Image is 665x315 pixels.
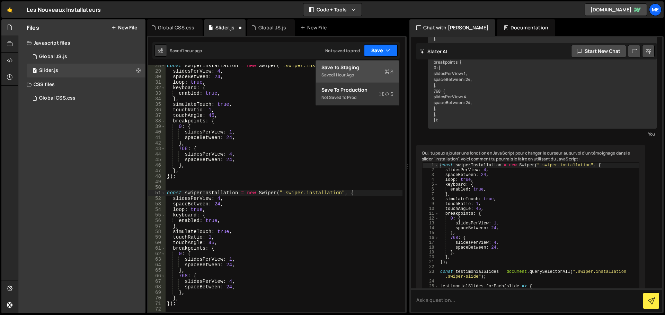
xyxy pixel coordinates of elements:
[148,251,166,257] div: 62
[423,187,438,192] div: 6
[423,235,438,240] div: 16
[423,279,438,284] div: 24
[182,48,202,54] div: 1 hour ago
[423,265,438,269] div: 22
[423,211,438,216] div: 11
[379,91,393,98] span: S
[420,48,447,55] h2: Slater AI
[148,279,166,284] div: 67
[148,196,166,201] div: 52
[321,71,393,79] div: Saved
[148,113,166,118] div: 37
[27,64,145,77] div: 17208/47596.js
[27,24,39,31] h2: Files
[148,223,166,229] div: 57
[300,24,329,31] div: New File
[27,50,145,64] div: 17208/47595.js
[39,54,67,60] div: Global JS.js
[423,245,438,250] div: 18
[423,240,438,245] div: 17
[423,202,438,206] div: 9
[423,226,438,231] div: 14
[148,107,166,113] div: 36
[148,118,166,124] div: 38
[148,201,166,207] div: 53
[423,269,438,279] div: 23
[423,197,438,202] div: 8
[423,182,438,187] div: 5
[321,93,393,102] div: Not saved to prod
[316,61,399,83] button: Save to StagingS Saved1 hour ago
[148,146,166,151] div: 43
[423,192,438,197] div: 7
[18,77,145,91] div: CSS files
[148,96,166,102] div: 34
[148,268,166,273] div: 65
[430,130,655,138] div: You
[148,190,166,196] div: 51
[423,163,438,168] div: 1
[148,295,166,301] div: 70
[423,216,438,221] div: 12
[316,83,399,105] button: Save to ProductionS Not saved to prod
[215,24,234,31] div: Slider.js
[148,91,166,96] div: 33
[148,68,166,74] div: 29
[258,24,286,31] div: Global JS.js
[39,95,76,101] div: Global CSS.css
[148,85,166,91] div: 32
[334,72,354,78] div: 1 hour ago
[364,44,398,57] button: Save
[148,290,166,295] div: 69
[39,67,58,74] div: Slider.js
[148,273,166,279] div: 66
[385,68,393,75] span: S
[423,284,438,289] div: 25
[111,25,137,30] button: New File
[148,129,166,135] div: 40
[423,177,438,182] div: 4
[423,173,438,177] div: 3
[148,140,166,146] div: 42
[148,102,166,107] div: 35
[321,64,393,71] div: Save to Staging
[148,168,166,174] div: 47
[497,19,555,36] div: Documentation
[148,63,166,68] div: 28
[148,74,166,80] div: 30
[148,80,166,85] div: 31
[148,306,166,312] div: 72
[148,151,166,157] div: 44
[148,284,166,290] div: 68
[148,257,166,262] div: 63
[423,168,438,173] div: 2
[148,185,166,190] div: 50
[303,3,362,16] button: Code + Tools
[423,255,438,260] div: 20
[148,179,166,185] div: 49
[571,45,626,57] button: Start new chat
[148,212,166,218] div: 55
[423,260,438,265] div: 21
[148,207,166,212] div: 54
[148,135,166,140] div: 41
[325,48,360,54] div: Not saved to prod
[423,221,438,226] div: 13
[148,218,166,223] div: 56
[170,48,202,54] div: Saved
[1,1,18,18] a: 🤙
[649,3,662,16] a: Me
[409,19,495,36] div: Chat with [PERSON_NAME]
[148,262,166,268] div: 64
[423,231,438,235] div: 15
[423,206,438,211] div: 10
[585,3,647,16] a: [DOMAIN_NAME]
[18,36,145,50] div: Javascript files
[27,91,145,105] div: 17208/47601.css
[148,234,166,240] div: 59
[148,301,166,306] div: 71
[148,245,166,251] div: 61
[158,24,194,31] div: Global CSS.css
[148,163,166,168] div: 46
[321,86,393,93] div: Save to Production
